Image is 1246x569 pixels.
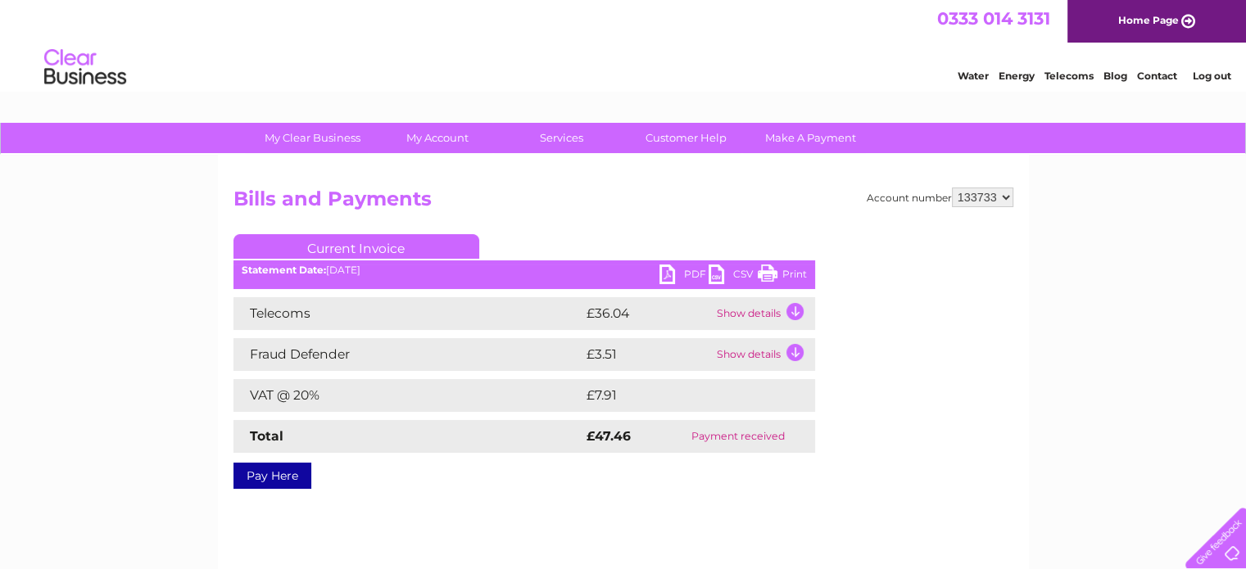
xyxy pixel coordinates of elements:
[233,338,582,371] td: Fraud Defender
[713,297,815,330] td: Show details
[587,428,631,444] strong: £47.46
[713,338,815,371] td: Show details
[709,264,758,288] a: CSV
[582,379,774,412] td: £7.91
[233,264,815,276] div: [DATE]
[233,379,582,412] td: VAT @ 20%
[1137,70,1177,82] a: Contact
[1192,70,1230,82] a: Log out
[1044,70,1094,82] a: Telecoms
[758,264,807,288] a: Print
[369,123,505,153] a: My Account
[958,70,989,82] a: Water
[867,187,1013,207] div: Account number
[245,123,380,153] a: My Clear Business
[661,420,814,453] td: Payment received
[494,123,629,153] a: Services
[659,264,709,288] a: PDF
[937,8,1050,29] a: 0333 014 3131
[233,297,582,330] td: Telecoms
[233,463,311,489] a: Pay Here
[618,123,754,153] a: Customer Help
[1103,70,1127,82] a: Blog
[233,187,1013,219] h2: Bills and Payments
[237,9,1011,79] div: Clear Business is a trading name of Verastar Limited (registered in [GEOGRAPHIC_DATA] No. 3667643...
[743,123,878,153] a: Make A Payment
[582,297,713,330] td: £36.04
[582,338,713,371] td: £3.51
[999,70,1035,82] a: Energy
[233,234,479,259] a: Current Invoice
[250,428,283,444] strong: Total
[242,264,326,276] b: Statement Date:
[43,43,127,93] img: logo.png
